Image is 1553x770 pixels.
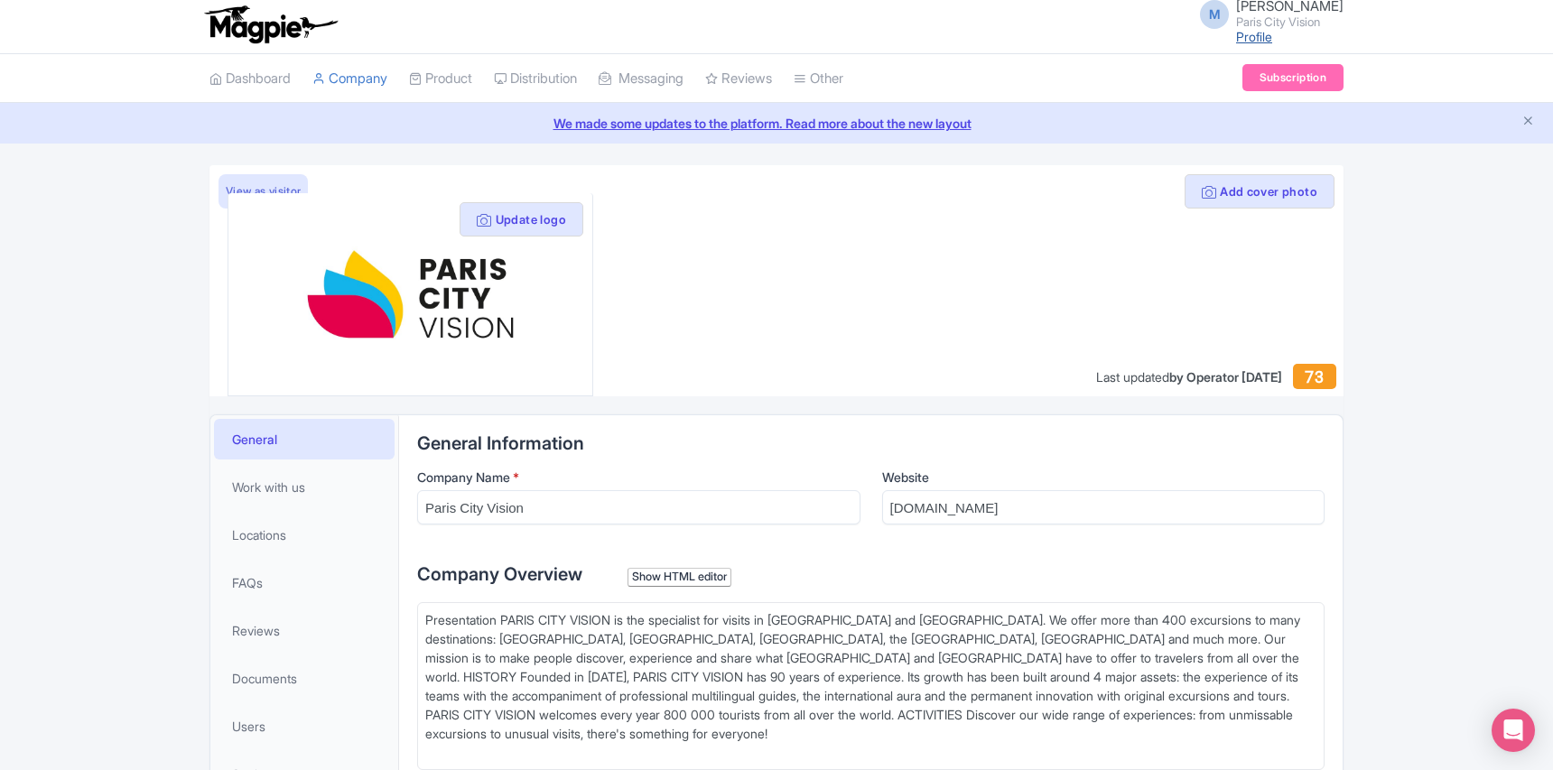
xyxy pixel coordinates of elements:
small: Paris City Vision [1236,16,1344,28]
span: Website [882,469,929,485]
span: Reviews [232,621,280,640]
button: Add cover photo [1185,174,1334,209]
div: Open Intercom Messenger [1492,709,1535,752]
span: Work with us [232,478,305,496]
a: Documents [214,658,395,699]
div: Presentation PARIS CITY VISION is the specialist for visits in [GEOGRAPHIC_DATA] and [GEOGRAPHIC_... [425,610,1316,762]
a: Messaging [599,54,684,104]
a: Reviews [705,54,772,104]
a: FAQs [214,562,395,603]
a: Subscription [1242,64,1344,91]
span: Users [232,717,265,736]
span: Documents [232,669,297,688]
a: View as visitor [219,174,308,209]
span: Locations [232,525,286,544]
span: General [232,430,277,449]
img: gj8ekm1xbh34vwhfx1eg.jpg [265,208,555,381]
span: by Operator [DATE] [1169,369,1282,385]
h2: General Information [417,433,1325,453]
span: 73 [1305,367,1324,386]
button: Close announcement [1521,112,1535,133]
a: We made some updates to the platform. Read more about the new layout [11,114,1542,133]
a: Dashboard [209,54,291,104]
a: Distribution [494,54,577,104]
span: FAQs [232,573,263,592]
a: Company [312,54,387,104]
a: Locations [214,515,395,555]
a: Other [794,54,843,104]
div: Last updated [1096,367,1282,386]
a: Work with us [214,467,395,507]
a: Reviews [214,610,395,651]
span: Company Name [417,469,510,485]
img: logo-ab69f6fb50320c5b225c76a69d11143b.png [200,5,340,44]
button: Update logo [460,202,583,237]
div: Show HTML editor [628,568,731,587]
a: Users [214,706,395,747]
a: Product [409,54,472,104]
span: Company Overview [417,563,582,585]
a: Profile [1236,29,1272,44]
a: General [214,419,395,459]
